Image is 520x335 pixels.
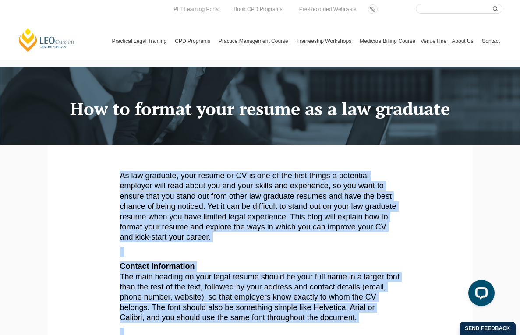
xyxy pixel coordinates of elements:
iframe: LiveChat chat widget [461,276,498,313]
a: PLT Learning Portal [171,4,222,14]
p: As law graduate, your résumé or CV is one of the first things a potential employer will read abou... [120,171,400,243]
a: Practical Legal Training [110,22,173,60]
h1: How to format your resume as a law graduate [54,99,466,118]
a: Venue Hire [418,22,449,60]
a: Pre-Recorded Webcasts [297,4,359,14]
a: [PERSON_NAME] Centre for Law [18,28,76,53]
strong: Contact information [120,262,195,271]
a: Book CPD Programs [231,4,284,14]
a: Traineeship Workshops [294,22,357,60]
a: CPD Programs [172,22,216,60]
a: About Us [449,22,479,60]
p: The main heading on your legal resume should be your full name in a larger font than the rest of ... [120,261,400,323]
a: Contact [479,22,502,60]
a: Medicare Billing Course [357,22,418,60]
a: Practice Management Course [216,22,294,60]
